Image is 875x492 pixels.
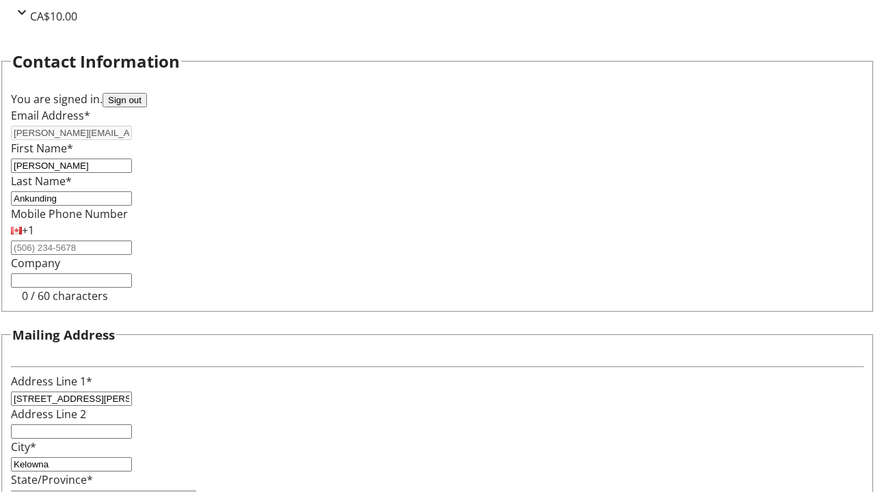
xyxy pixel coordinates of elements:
h2: Contact Information [12,49,180,74]
label: Email Address* [11,108,90,123]
label: First Name* [11,141,73,156]
input: City [11,457,132,471]
label: Address Line 1* [11,374,92,389]
button: Sign out [103,93,147,107]
label: State/Province* [11,472,93,487]
input: Address [11,392,132,406]
div: You are signed in. [11,91,864,107]
span: CA$10.00 [30,9,77,24]
label: Last Name* [11,174,72,189]
label: City* [11,439,36,454]
label: Company [11,256,60,271]
h3: Mailing Address [12,325,115,344]
input: (506) 234-5678 [11,241,132,255]
label: Mobile Phone Number [11,206,128,221]
label: Address Line 2 [11,407,86,422]
tr-character-limit: 0 / 60 characters [22,288,108,303]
